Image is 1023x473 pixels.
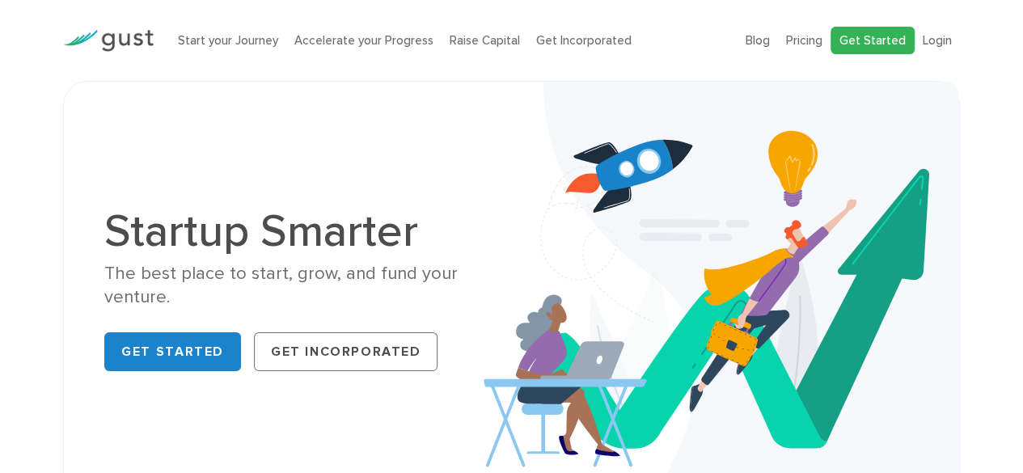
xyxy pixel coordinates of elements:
a: Accelerate your Progress [294,33,433,48]
img: Gust Logo [63,30,154,52]
div: The best place to start, grow, and fund your venture. [104,262,499,310]
a: Get Incorporated [536,33,632,48]
a: Get Started [831,27,915,55]
a: Get Started [104,332,241,371]
a: Pricing [786,33,822,48]
a: Raise Capital [450,33,520,48]
h1: Startup Smarter [104,209,499,254]
a: Start your Journey [178,33,278,48]
a: Blog [746,33,770,48]
a: Get Incorporated [254,332,438,371]
a: Login [923,33,952,48]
